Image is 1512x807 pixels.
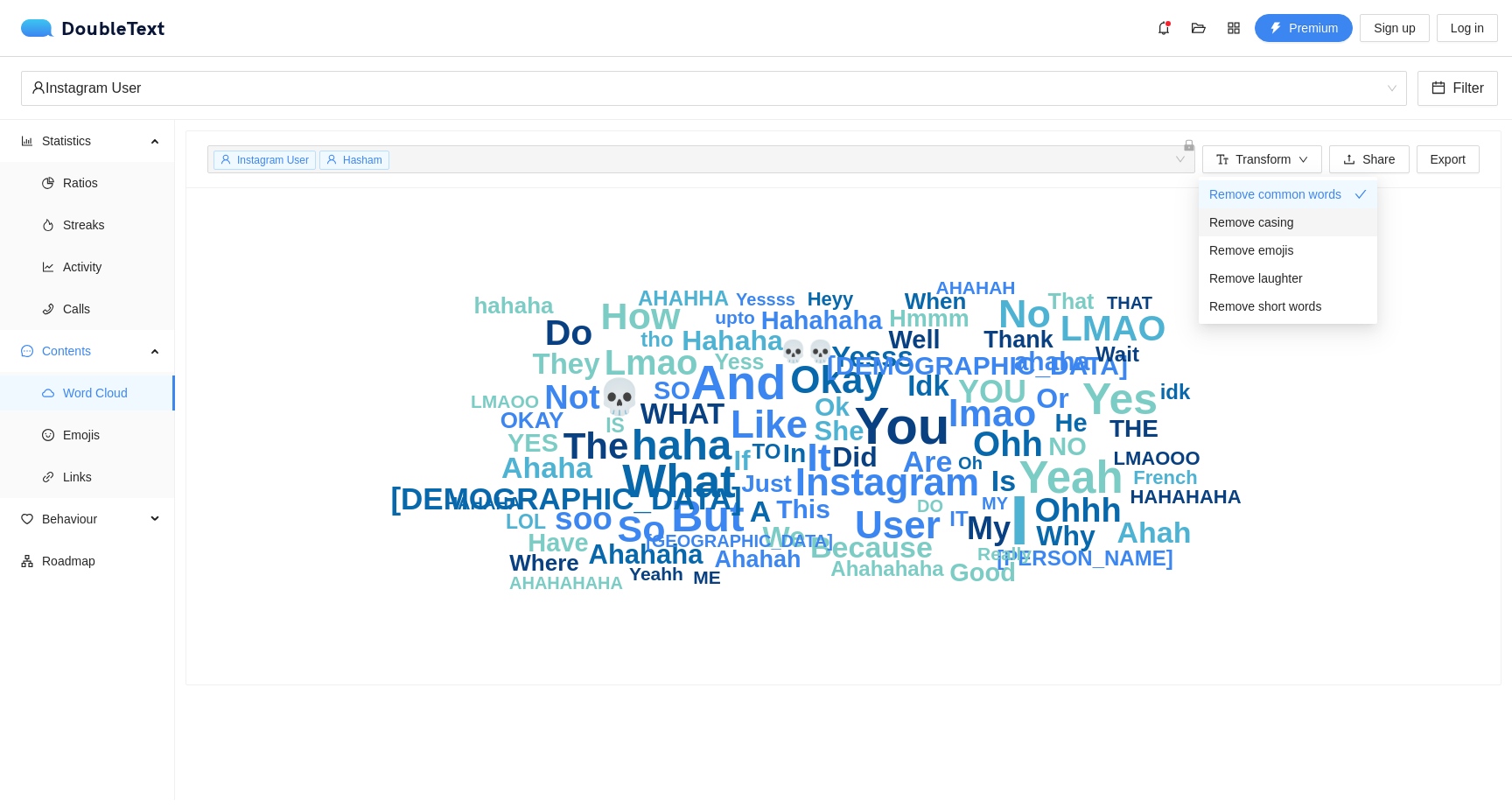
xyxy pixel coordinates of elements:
text: idk [1160,380,1191,403]
span: ‏‎Instagram User‎‏ [31,72,1396,105]
span: Statistics [42,123,145,158]
text: Like [731,403,808,446]
span: smile [42,429,54,441]
text: Or [1036,382,1068,414]
text: lmao [948,392,1036,434]
text: WHAT [640,397,725,430]
text: MY [982,494,1009,513]
span: Contents [42,333,145,368]
text: She [815,416,864,446]
text: upto [715,307,754,327]
text: Okay [790,358,885,401]
span: apartment [21,555,33,567]
a: logoDoubleText [21,19,165,37]
text: Have [528,529,588,557]
span: Behaviour [42,502,145,537]
text: LMAO [1060,308,1166,348]
text: A [750,495,772,528]
text: ME [693,567,721,587]
text: Hahaha [682,325,783,356]
text: Instagram [795,460,979,503]
text: I [1010,481,1029,559]
span: fire [42,219,54,231]
span: Calls [63,291,161,326]
text: Because [810,530,933,564]
span: Remove common words [1209,185,1341,204]
span: heart [21,513,33,525]
span: Log in [1451,18,1484,38]
text: My [967,510,1011,546]
text: THE [1109,415,1158,442]
span: Remove emojis [1209,241,1293,260]
button: bell [1150,14,1178,42]
text: The [563,425,629,467]
text: IS [605,414,625,437]
text: Are [903,445,953,478]
text: It [807,435,831,480]
text: Hmmm [889,305,969,332]
span: calendar [1431,81,1445,97]
span: user [220,154,231,165]
text: OKAY [500,407,564,433]
text: TO [752,439,781,463]
text: Ohhh [1034,492,1121,529]
span: Streaks [63,207,161,242]
span: down [1298,155,1309,166]
span: Export [1431,150,1466,169]
span: Emojis [63,418,161,453]
span: Filter [1452,77,1484,99]
span: upload [1343,153,1355,167]
text: This [776,495,830,523]
text: LMAOOO [1114,447,1200,469]
text: [DEMOGRAPHIC_DATA] [827,351,1128,380]
span: pie-chart [42,177,54,189]
text: Ok [815,392,850,421]
text: Lmao [605,343,698,382]
text: If [734,446,752,476]
span: Ratios [63,165,161,200]
text: YOU [958,374,1026,410]
text: Ahahahaha [830,557,944,580]
text: Not [544,379,600,416]
div: DoubleText [21,19,165,37]
text: No [998,291,1051,336]
img: logo [21,19,61,37]
text: Ohh [973,425,1043,463]
text: French [1133,467,1197,488]
text: Yeahh [629,564,683,584]
button: uploadShare [1329,145,1409,173]
span: bell [1151,21,1177,35]
text: That [1048,289,1095,313]
text: Did [832,441,878,473]
text: [GEOGRAPHIC_DATA] [646,531,833,551]
text: How [601,295,681,337]
text: Why [1036,520,1095,551]
text: He [1054,409,1087,437]
span: bar-chart [21,135,33,147]
span: user [31,81,45,95]
text: 💀 [598,375,641,418]
button: thunderboltPremium [1255,14,1353,42]
span: thunderbolt [1270,22,1282,36]
button: Export [1417,145,1480,173]
span: link [42,471,54,483]
text: THAT [1107,293,1152,312]
span: cloud [42,387,54,399]
button: appstore [1220,14,1248,42]
text: But [671,492,745,541]
text: When [905,288,967,314]
text: Yessss [736,290,795,309]
text: tho [640,327,673,351]
span: Word Cloud [63,375,161,411]
text: Ahaha [501,451,593,484]
text: 💀💀 [780,338,835,365]
button: Log in [1437,14,1498,42]
text: Just [741,470,792,497]
text: soo [555,501,612,537]
button: folder-open [1185,14,1213,42]
text: Yes [1082,375,1158,424]
text: Hahahaha [761,306,883,334]
span: Remove laughter [1209,269,1303,288]
text: NO [1048,432,1087,460]
text: Good [949,558,1016,586]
